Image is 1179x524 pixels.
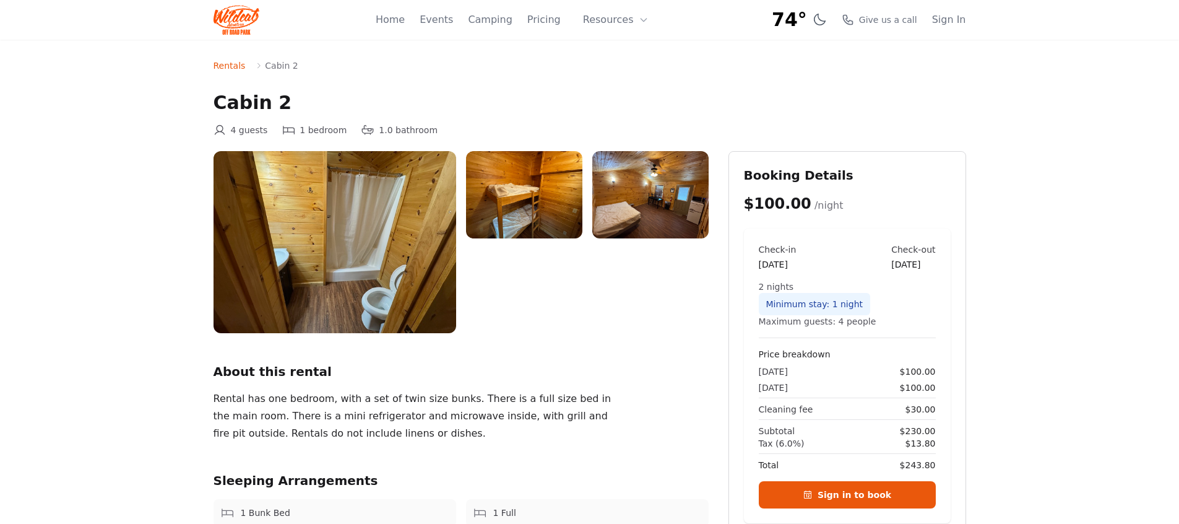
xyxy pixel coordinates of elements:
[900,365,936,378] span: $100.00
[300,124,347,136] span: 1 bedroom
[744,195,811,212] span: $100.00
[379,124,438,136] span: 1.0 bathroom
[214,151,456,333] img: cabin%202%201.jpg
[759,365,788,378] span: [DATE]
[772,9,807,31] span: 74°
[214,390,623,442] div: Rental has one bedroom, with a set of twin size bunks. There is a full size bed in the main room....
[759,481,936,509] a: Sign in to book
[592,151,709,238] img: cabin%202%203.jpg
[241,507,290,519] span: 1 Bunk Bed
[905,403,936,416] span: $30.00
[900,382,936,394] span: $100.00
[759,459,779,471] span: Total
[214,92,966,114] h1: Cabin 2
[744,167,951,184] h2: Booking Details
[759,258,797,271] div: [DATE]
[759,382,788,394] span: [DATE]
[759,243,797,256] div: Check-in
[527,12,561,27] a: Pricing
[231,124,268,136] span: 4 guests
[759,437,805,450] span: Tax (6.0%)
[900,425,936,437] span: $230.00
[466,151,582,238] img: cabin%202%202.jpg
[814,199,844,211] span: /night
[759,425,795,437] span: Subtotal
[859,14,917,26] span: Give us a call
[265,59,298,72] span: Cabin 2
[759,281,936,293] div: 2 nights
[842,14,917,26] a: Give us a call
[759,293,871,315] div: Minimum stay: 1 night
[576,7,656,32] button: Resources
[900,459,936,471] span: $243.80
[214,5,260,35] img: Wildcat Logo
[905,437,936,450] span: $13.80
[420,12,453,27] a: Events
[891,243,935,256] div: Check-out
[214,59,246,72] a: Rentals
[214,363,709,380] h2: About this rental
[759,348,936,360] h4: Price breakdown
[376,12,405,27] a: Home
[468,12,512,27] a: Camping
[214,472,709,489] h2: Sleeping Arrangements
[759,403,813,416] span: Cleaning fee
[932,12,966,27] a: Sign In
[891,258,935,271] div: [DATE]
[759,315,936,328] div: Maximum guests: 4 people
[493,507,516,519] span: 1 Full
[214,59,966,72] nav: Breadcrumb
